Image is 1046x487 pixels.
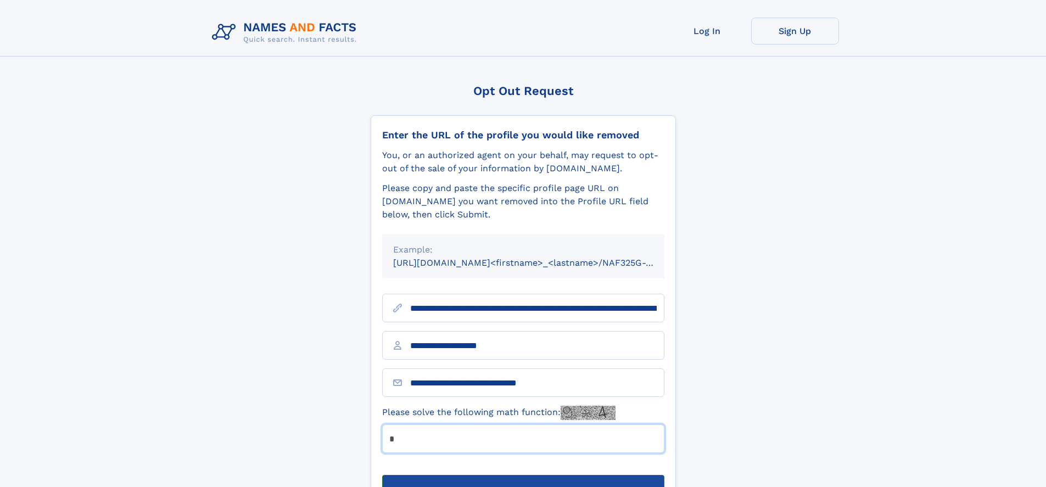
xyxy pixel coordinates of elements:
[382,129,664,141] div: Enter the URL of the profile you would like removed
[382,149,664,175] div: You, or an authorized agent on your behalf, may request to opt-out of the sale of your informatio...
[663,18,751,44] a: Log In
[208,18,366,47] img: Logo Names and Facts
[393,258,685,268] small: [URL][DOMAIN_NAME]<firstname>_<lastname>/NAF325G-xxxxxxxx
[382,182,664,221] div: Please copy and paste the specific profile page URL on [DOMAIN_NAME] you want removed into the Pr...
[751,18,839,44] a: Sign Up
[371,84,676,98] div: Opt Out Request
[382,406,616,420] label: Please solve the following math function:
[393,243,653,256] div: Example:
